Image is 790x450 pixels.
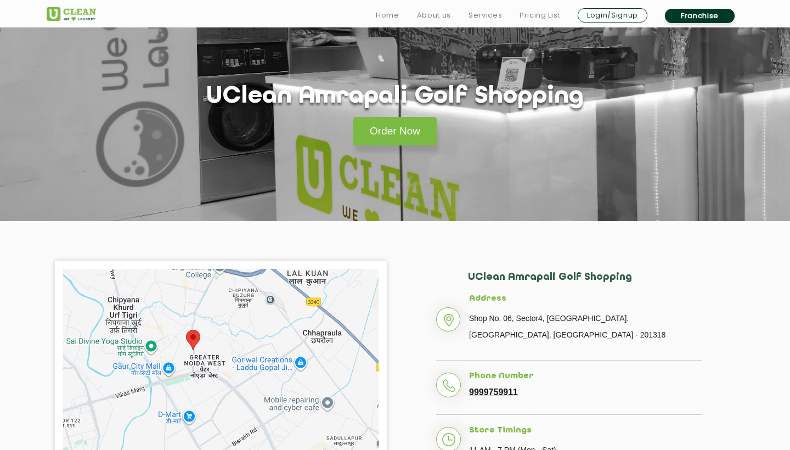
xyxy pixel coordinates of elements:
[469,426,702,436] h5: Store Timings
[665,9,735,23] a: Franchise
[468,272,702,294] h2: UClean Amrapali Golf Shopping
[469,372,702,381] h5: Phone Number
[417,9,451,22] a: About us
[353,117,437,145] a: Order Now
[469,387,518,397] a: 9999759911
[376,9,399,22] a: Home
[47,7,96,21] img: UClean Laundry and Dry Cleaning
[520,9,560,22] a: Pricing List
[469,310,702,343] p: Shop No. 06, Sector4, [GEOGRAPHIC_DATA], [GEOGRAPHIC_DATA], [GEOGRAPHIC_DATA] - 201318
[469,294,702,304] h5: Address
[469,9,502,22] a: Services
[206,83,584,111] h1: UClean Amrapali Golf Shopping
[578,8,647,22] a: Login/Signup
